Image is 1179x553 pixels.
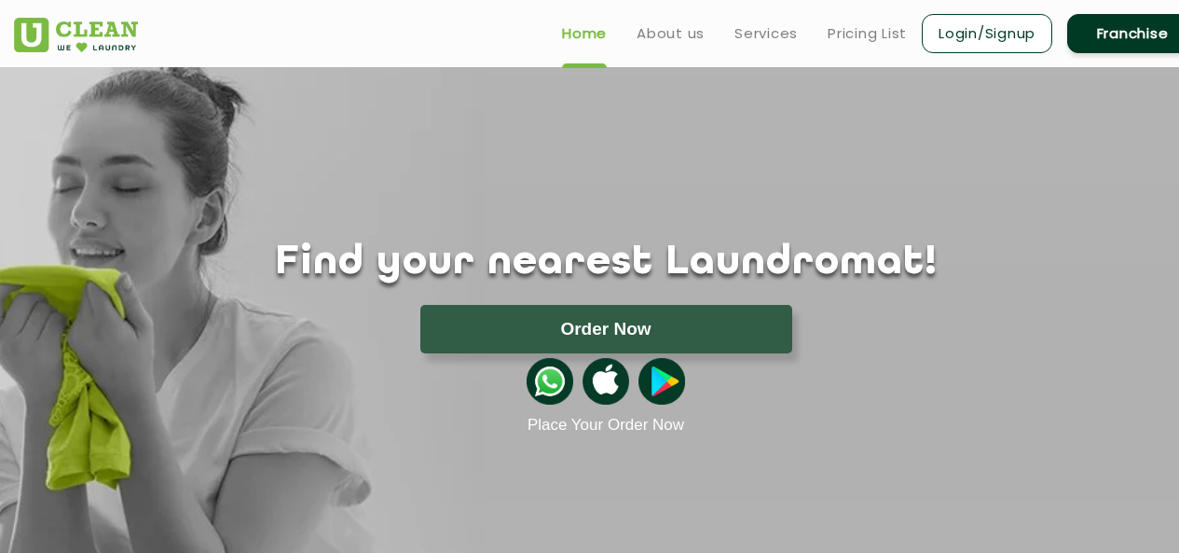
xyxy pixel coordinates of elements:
img: apple-icon.png [583,358,629,405]
a: Place Your Order Now [528,416,684,435]
a: Pricing List [828,22,907,45]
a: About us [637,22,705,45]
img: UClean Laundry and Dry Cleaning [14,18,138,52]
button: Order Now [420,305,792,353]
img: whatsappicon.png [527,358,573,405]
a: Login/Signup [922,14,1052,53]
a: Services [734,22,798,45]
img: playstoreicon.png [638,358,685,405]
a: Home [562,22,607,45]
